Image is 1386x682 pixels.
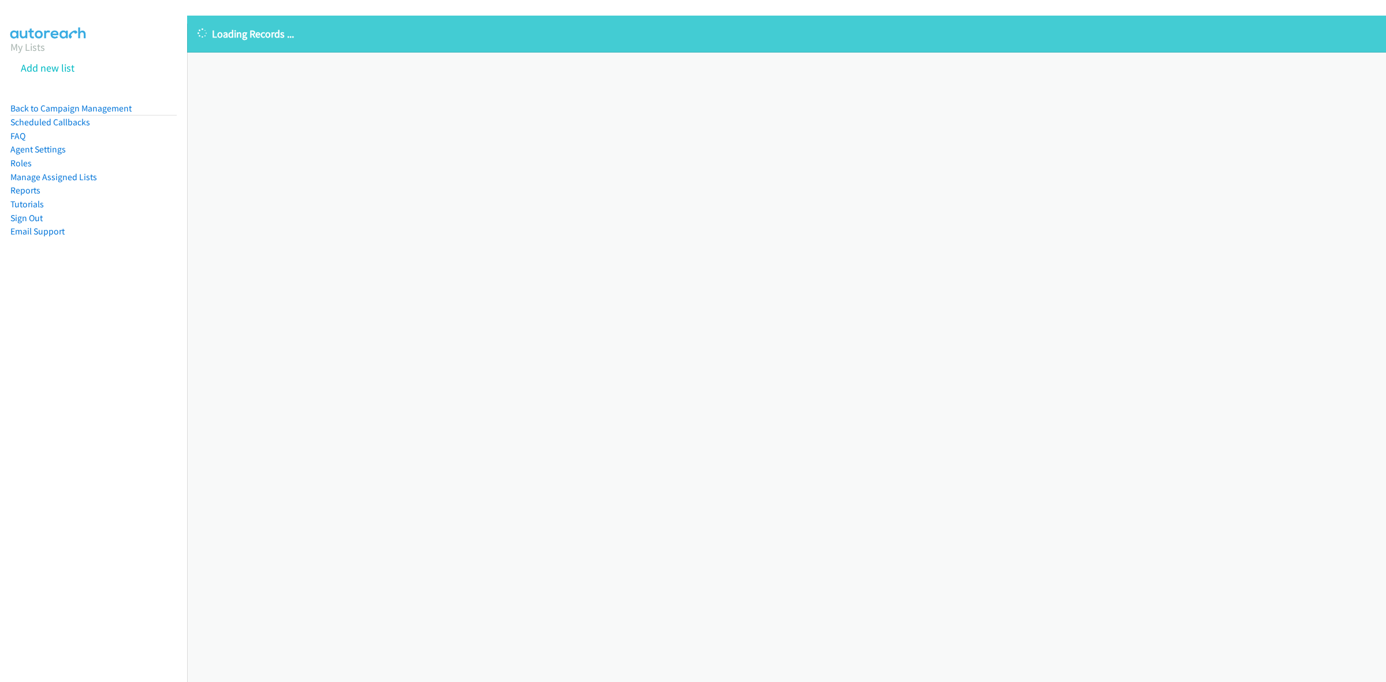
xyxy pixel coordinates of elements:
a: My Lists [10,40,45,54]
a: Agent Settings [10,144,66,155]
a: Reports [10,185,40,196]
a: Scheduled Callbacks [10,117,90,128]
a: Add new list [21,61,74,74]
a: Manage Assigned Lists [10,172,97,182]
a: Tutorials [10,199,44,210]
p: Loading Records ... [198,26,1376,42]
a: FAQ [10,131,25,141]
a: Email Support [10,226,65,237]
a: Back to Campaign Management [10,103,132,114]
a: Roles [10,158,32,169]
a: Sign Out [10,213,43,223]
